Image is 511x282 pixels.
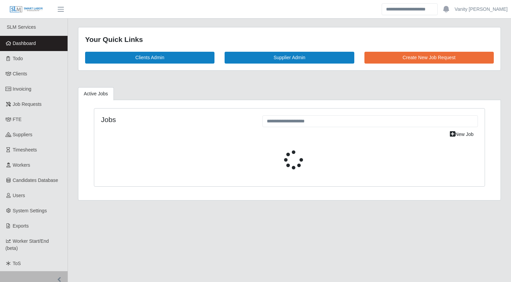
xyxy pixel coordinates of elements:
span: Todo [13,56,23,61]
a: Vanity [PERSON_NAME] [455,6,508,13]
span: Candidates Database [13,178,58,183]
img: SLM Logo [9,6,43,13]
a: Active Jobs [78,87,114,100]
span: Worker Start/End (beta) [5,238,49,251]
div: Your Quick Links [85,34,494,45]
span: System Settings [13,208,47,213]
span: FTE [13,117,22,122]
span: ToS [13,261,21,266]
span: Clients [13,71,27,76]
h4: Jobs [101,115,252,124]
a: Clients Admin [85,52,214,64]
span: Users [13,193,25,198]
a: Create New Job Request [364,52,494,64]
span: Invoicing [13,86,31,92]
input: Search [382,3,438,15]
span: Job Requests [13,101,42,107]
span: Suppliers [13,132,32,137]
span: SLM Services [7,24,36,30]
span: Timesheets [13,147,37,152]
span: Workers [13,162,30,168]
a: Supplier Admin [225,52,354,64]
span: Dashboard [13,41,36,46]
span: Exports [13,223,29,229]
a: New Job [445,128,478,140]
